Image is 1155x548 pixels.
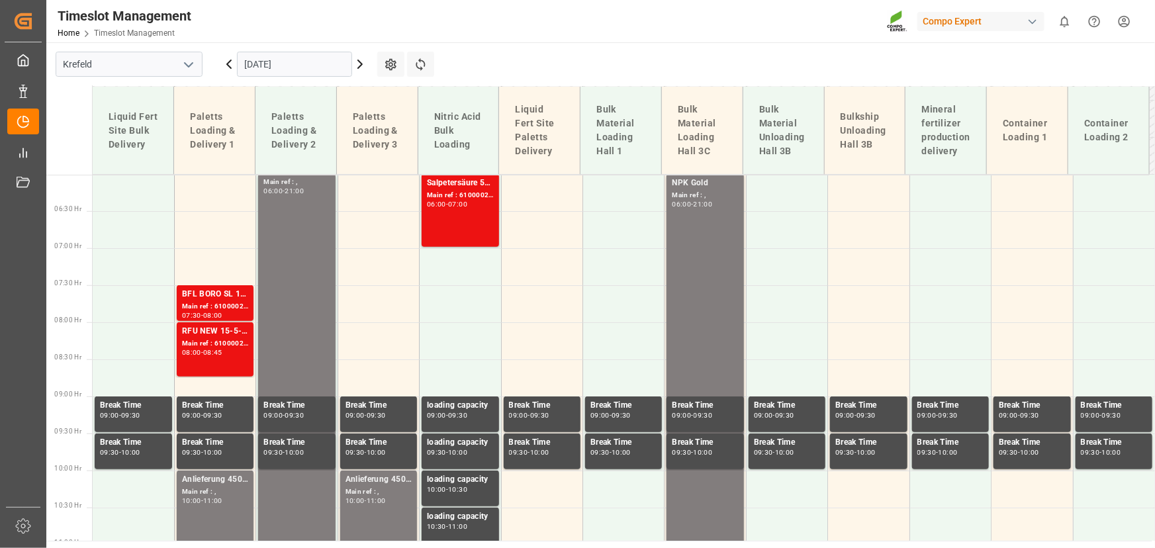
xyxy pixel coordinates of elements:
div: 09:30 [1102,412,1121,418]
div: Paletts Loading & Delivery 1 [185,105,244,157]
div: Break Time [590,436,657,449]
span: 10:00 Hr [54,465,81,472]
div: 09:00 [100,412,119,418]
button: open menu [178,54,198,75]
div: - [283,412,285,418]
img: Screenshot%202023-09-29%20at%2010.02.21.png_1712312052.png [887,10,908,33]
div: - [365,449,367,455]
div: 10:00 [1020,449,1039,455]
div: 09:30 [285,412,304,418]
div: - [936,412,938,418]
div: 06:00 [263,188,283,194]
div: - [691,201,693,207]
span: 07:00 Hr [54,242,81,250]
div: Main ref : , [263,177,330,188]
div: Main ref : , [182,486,248,498]
div: - [201,349,203,355]
div: 09:30 [775,412,794,418]
div: Liquid Fert Site Paletts Delivery [510,97,569,163]
div: loading capacity [427,436,493,449]
div: Main ref : , [672,190,738,201]
div: 10:00 [121,449,140,455]
div: 09:00 [672,412,691,418]
div: - [610,412,612,418]
div: 09:00 [835,412,855,418]
div: Break Time [1081,436,1147,449]
div: 10:30 [448,486,467,492]
div: Break Time [1081,399,1147,412]
div: - [201,498,203,504]
div: Break Time [835,399,901,412]
div: 09:00 [999,412,1018,418]
div: Paletts Loading & Delivery 3 [347,105,407,157]
span: 08:00 Hr [54,316,81,324]
div: 09:30 [427,449,446,455]
div: - [283,449,285,455]
div: 07:30 [182,312,201,318]
div: Break Time [754,399,820,412]
div: Break Time [100,436,167,449]
span: 08:30 Hr [54,353,81,361]
div: - [1099,412,1101,418]
div: 09:30 [590,449,610,455]
div: Break Time [263,399,330,412]
div: Main ref : 6100002177, 2000001692 [427,190,493,201]
div: loading capacity [427,473,493,486]
div: 09:30 [612,412,631,418]
div: 09:30 [121,412,140,418]
div: 07:00 [448,201,467,207]
div: 09:30 [203,412,222,418]
div: Break Time [509,399,575,412]
div: Liquid Fert Site Bulk Delivery [103,105,163,157]
div: - [773,412,775,418]
button: show 0 new notifications [1050,7,1080,36]
div: - [855,449,856,455]
div: Break Time [917,436,984,449]
div: Main ref : 6100002210, 2000001368 2000001243 [182,338,248,349]
div: 10:00 [203,449,222,455]
div: 09:30 [509,449,528,455]
span: 07:30 Hr [54,279,81,287]
div: 08:00 [182,349,201,355]
a: Home [58,28,79,38]
div: Bulk Material Loading Hall 1 [591,97,651,163]
div: Bulk Material Unloading Hall 3B [754,97,813,163]
span: 09:00 Hr [54,390,81,398]
div: Break Time [182,399,248,412]
div: - [201,312,203,318]
div: 11:00 [203,498,222,504]
span: 11:00 Hr [54,539,81,546]
div: - [691,412,693,418]
div: Mineral fertilizer production delivery [916,97,976,163]
div: loading capacity [427,510,493,524]
div: 09:30 [999,449,1018,455]
div: 09:00 [509,412,528,418]
div: 09:30 [672,449,691,455]
div: Anlieferung 4500007658 [346,473,412,486]
div: - [365,412,367,418]
div: - [365,498,367,504]
span: 06:30 Hr [54,205,81,212]
span: 09:30 Hr [54,428,81,435]
div: Break Time [999,436,1065,449]
input: DD.MM.YYYY [237,52,352,77]
div: 10:00 [346,498,365,504]
div: 09:30 [182,449,201,455]
div: 09:30 [754,449,773,455]
div: BFL BORO SL 11%B 10L (x60) DE,EN (2024)BT FAIR 25-5-8 35%UH 3M 25kg (x40) INT [182,288,248,301]
div: Break Time [346,399,412,412]
div: 09:30 [939,412,958,418]
div: 09:30 [346,449,365,455]
div: 09:00 [1081,412,1100,418]
div: NPK Gold [672,177,738,190]
div: Bulkship Unloading Hall 3B [835,105,895,157]
div: 09:30 [856,412,876,418]
div: 21:00 [694,201,713,207]
div: 21:00 [285,188,304,194]
div: 08:00 [203,312,222,318]
div: - [1099,449,1101,455]
div: 09:30 [694,412,713,418]
div: - [528,449,530,455]
div: 10:00 [182,498,201,504]
div: - [283,188,285,194]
